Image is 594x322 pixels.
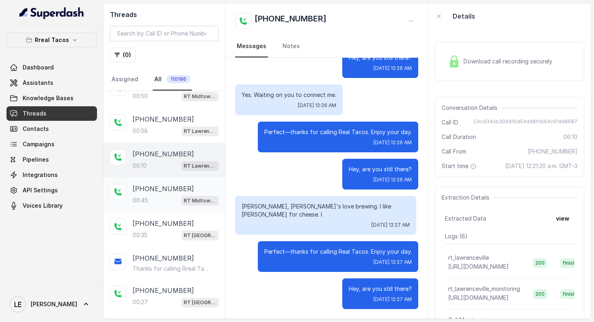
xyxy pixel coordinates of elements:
span: API Settings [23,186,58,194]
a: Integrations [6,168,97,182]
a: Contacts [6,122,97,136]
nav: Tabs [110,69,219,90]
p: RT Midtown / EN [184,93,216,101]
span: [DATE] 12:26 AM [373,139,412,146]
span: Contacts [23,125,49,133]
span: Extracted Data [445,215,486,223]
p: RT Lawrenceville [184,162,216,170]
a: Notes [281,36,301,57]
img: Lock Icon [448,55,460,67]
span: Start time [442,162,478,170]
p: Yes. Waiting on you to connect me. [242,91,336,99]
span: Call Duration [442,133,476,141]
button: Rreal Tacos [6,33,97,47]
span: [URL][DOMAIN_NAME] [448,263,509,270]
span: 200 [533,289,547,299]
p: 06:10 [133,162,147,170]
span: [DATE] 12:26 AM [298,102,336,109]
a: Messages [235,36,268,57]
p: Thanks for calling Rreal Tacos! Want to pick up your order? [URL][DOMAIN_NAME] Special [DATE] Bar... [133,265,210,273]
span: 06:10 [563,133,577,141]
span: [PERSON_NAME] [31,300,77,308]
span: [DATE] 12:21:20 a.m. GMT-3 [505,162,577,170]
h2: [PHONE_NUMBER] [255,13,326,29]
span: [DATE] 12:27 AM [371,222,410,228]
span: Conversation Details [442,104,501,112]
span: Pipelines [23,156,49,164]
span: [DATE] 12:27 AM [373,296,412,303]
p: Details [453,11,475,21]
a: Pipelines [6,152,97,167]
a: Campaigns [6,137,97,152]
a: Dashboard [6,60,97,75]
p: 00:35 [133,231,147,239]
p: rt_lawrenceville_monitoring [448,285,520,293]
span: [DATE] 12:27 AM [373,259,412,265]
p: [PHONE_NUMBER] [133,286,194,295]
nav: Tabs [235,36,419,57]
a: Assistants [6,76,97,90]
a: Assigned [110,69,140,90]
p: Hey, are you still there? [349,54,412,62]
button: view [551,211,574,226]
span: [DATE] 12:26 AM [373,65,412,72]
p: RT Midtown / EN [184,197,216,205]
a: Knowledge Bases [6,91,97,105]
span: 200 [533,258,547,268]
p: rt_lawrenceville [448,254,489,262]
span: Voices Library [23,202,63,210]
span: Extraction Details [442,194,493,202]
span: 110196 [166,75,190,83]
p: Hey, are you still there? [349,165,412,173]
span: Assistants [23,79,53,87]
a: API Settings [6,183,97,198]
span: Threads [23,109,46,118]
input: Search by Call ID or Phone Number [110,26,219,41]
span: Download call recording securely [463,57,556,65]
p: RT Lawrenceville [184,127,216,135]
span: [PHONE_NUMBER] [528,147,577,156]
span: [URL][DOMAIN_NAME] [448,294,509,301]
span: finished [560,258,584,268]
p: [PERSON_NAME], [PERSON_NAME]'s love brewing. I like [PERSON_NAME] for cheese. I [242,202,410,219]
span: finished [560,289,584,299]
span: Dashboard [23,63,54,72]
a: All110196 [153,69,192,90]
span: Integrations [23,171,58,179]
p: 00:45 [133,196,148,204]
p: Perfect—thanks for calling Real Tacos. Enjoy your day. [264,248,412,256]
p: Perfect—thanks for calling Real Tacos. Enjoy your day. [264,128,412,136]
span: [DATE] 12:26 AM [373,177,412,183]
p: [PHONE_NUMBER] [133,114,194,124]
img: light.svg [19,6,84,19]
h2: Threads [110,10,219,19]
p: 00:50 [133,92,148,100]
span: Call ID [442,118,458,126]
text: LE [14,300,22,309]
a: Voices Library [6,198,97,213]
button: (0) [110,48,136,62]
p: Rreal Tacos [35,35,69,45]
p: 00:27 [133,298,148,306]
p: Hey, are you still there? [349,285,412,293]
a: [PERSON_NAME] [6,293,97,316]
p: [PHONE_NUMBER] [133,219,194,228]
p: [PHONE_NUMBER] [133,149,194,159]
p: [PHONE_NUMBER] [133,253,194,263]
span: CAcd34cb309d16d54dd8fcb64c91de8687 [473,118,577,126]
span: Knowledge Bases [23,94,74,102]
span: Call From [442,147,466,156]
p: 00:58 [133,127,148,135]
a: Threads [6,106,97,121]
p: RT [GEOGRAPHIC_DATA] / EN [184,299,216,307]
p: Logs ( 6 ) [445,232,574,240]
p: RT [GEOGRAPHIC_DATA] / EN [184,232,216,240]
span: Campaigns [23,140,55,148]
p: [PHONE_NUMBER] [133,184,194,194]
